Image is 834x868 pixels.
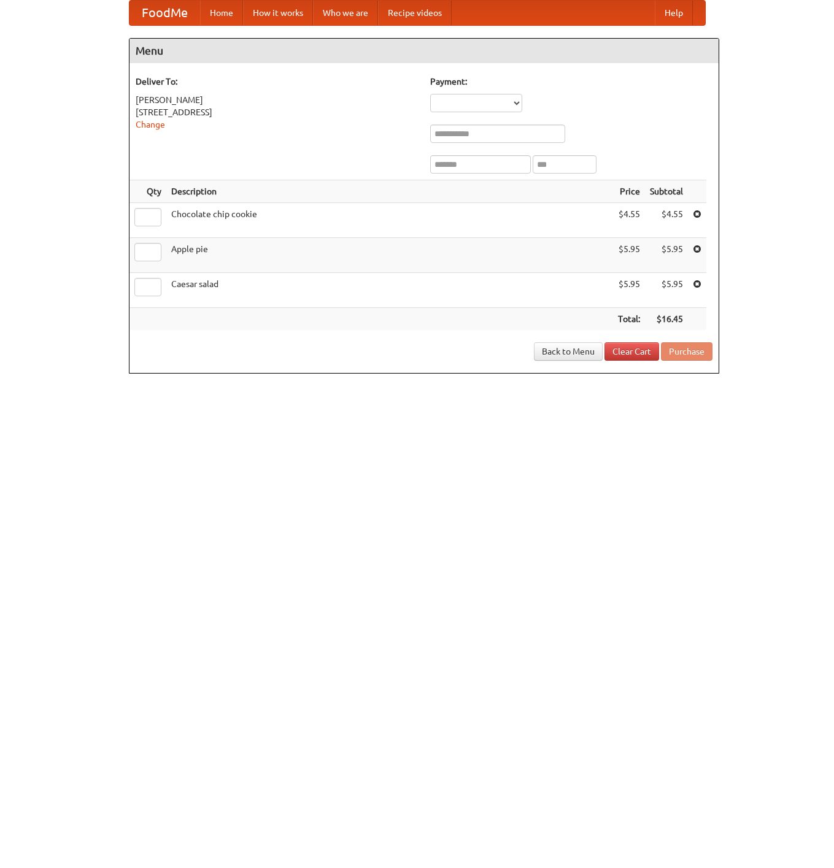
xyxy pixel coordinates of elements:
[613,180,645,203] th: Price
[645,180,688,203] th: Subtotal
[129,39,719,63] h4: Menu
[613,308,645,331] th: Total:
[613,238,645,273] td: $5.95
[613,203,645,238] td: $4.55
[136,94,418,106] div: [PERSON_NAME]
[661,342,712,361] button: Purchase
[243,1,313,25] a: How it works
[645,273,688,308] td: $5.95
[129,180,166,203] th: Qty
[645,308,688,331] th: $16.45
[129,1,200,25] a: FoodMe
[166,203,613,238] td: Chocolate chip cookie
[655,1,693,25] a: Help
[136,75,418,88] h5: Deliver To:
[166,180,613,203] th: Description
[166,238,613,273] td: Apple pie
[166,273,613,308] td: Caesar salad
[136,120,165,129] a: Change
[534,342,603,361] a: Back to Menu
[313,1,378,25] a: Who we are
[645,203,688,238] td: $4.55
[136,106,418,118] div: [STREET_ADDRESS]
[430,75,712,88] h5: Payment:
[604,342,659,361] a: Clear Cart
[200,1,243,25] a: Home
[378,1,452,25] a: Recipe videos
[613,273,645,308] td: $5.95
[645,238,688,273] td: $5.95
